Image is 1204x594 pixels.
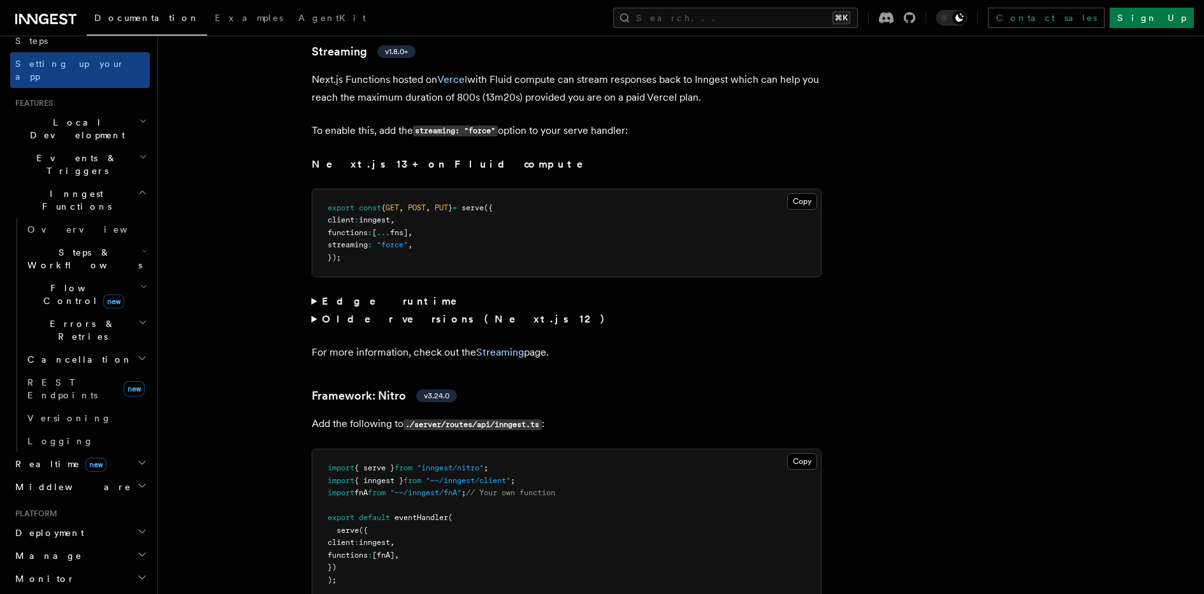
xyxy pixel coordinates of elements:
[27,377,98,400] span: REST Endpoints
[22,353,133,366] span: Cancellation
[10,116,139,141] span: Local Development
[22,246,142,272] span: Steps & Workflows
[413,126,498,136] code: streaming: "force"
[87,4,207,36] a: Documentation
[10,52,150,88] a: Setting up your app
[22,317,138,343] span: Errors & Retries
[368,240,372,249] span: :
[22,277,150,312] button: Flow Controlnew
[15,59,125,82] span: Setting up your app
[359,526,368,535] span: ({
[1110,8,1194,28] a: Sign Up
[10,453,150,475] button: Realtimenew
[354,476,403,485] span: { inngest }
[426,203,430,212] span: ,
[22,348,150,371] button: Cancellation
[368,488,386,497] span: from
[403,476,421,485] span: from
[10,152,139,177] span: Events & Triggers
[377,228,390,237] span: ...
[10,509,57,519] span: Platform
[408,240,412,249] span: ,
[466,488,555,497] span: // Your own function
[453,203,457,212] span: =
[22,407,150,430] a: Versioning
[10,567,150,590] button: Monitor
[312,71,822,106] p: Next.js Functions hosted on with Fluid compute can stream responses back to Inngest which can hel...
[328,538,354,547] span: client
[328,253,341,262] span: });
[399,203,403,212] span: ,
[390,488,461,497] span: "~~/inngest/fnA"
[372,228,377,237] span: [
[10,147,150,182] button: Events & Triggers
[10,549,82,562] span: Manage
[10,458,106,470] span: Realtime
[359,203,381,212] span: const
[613,8,858,28] button: Search...⌘K
[10,98,53,108] span: Features
[22,312,150,348] button: Errors & Retries
[22,371,150,407] a: REST Endpointsnew
[381,203,386,212] span: {
[359,538,390,547] span: inngest
[787,453,817,470] button: Copy
[408,228,412,237] span: ,
[337,526,359,535] span: serve
[328,203,354,212] span: export
[476,346,524,358] a: Streaming
[10,182,150,218] button: Inngest Functions
[390,538,395,547] span: ,
[10,111,150,147] button: Local Development
[988,8,1105,28] a: Contact sales
[328,240,368,249] span: streaming
[328,463,354,472] span: import
[10,187,138,213] span: Inngest Functions
[312,43,416,61] a: Streamingv1.8.0+
[936,10,967,25] button: Toggle dark mode
[395,513,448,522] span: eventHandler
[787,193,817,210] button: Copy
[461,203,484,212] span: serve
[10,526,84,539] span: Deployment
[359,215,390,224] span: inngest
[424,391,449,401] span: v3.24.0
[328,215,354,224] span: client
[94,13,199,23] span: Documentation
[322,295,475,307] strong: Edge runtime
[22,282,140,307] span: Flow Control
[328,513,354,522] span: export
[461,488,466,497] span: ;
[27,224,159,235] span: Overview
[27,413,112,423] span: Versioning
[390,228,408,237] span: fns]
[448,513,453,522] span: (
[22,241,150,277] button: Steps & Workflows
[10,218,150,453] div: Inngest Functions
[354,463,395,472] span: { serve }
[385,47,408,57] span: v1.8.0+
[124,381,145,396] span: new
[312,122,822,140] p: To enable this, add the option to your serve handler:
[298,13,366,23] span: AgentKit
[312,293,822,310] summary: Edge runtime
[312,344,822,361] p: For more information, check out the page.
[312,158,601,170] strong: Next.js 13+ on Fluid compute
[484,203,493,212] span: ({
[426,476,511,485] span: "~~/inngest/client"
[328,576,337,584] span: );
[372,551,395,560] span: [fnA]
[328,488,354,497] span: import
[22,430,150,453] a: Logging
[312,387,457,405] a: Framework: Nitrov3.24.0
[10,481,131,493] span: Middleware
[448,203,453,212] span: }
[328,476,354,485] span: import
[417,463,484,472] span: "inngest/nitro"
[207,4,291,34] a: Examples
[215,13,283,23] span: Examples
[390,215,395,224] span: ,
[10,475,150,498] button: Middleware
[386,203,399,212] span: GET
[328,228,368,237] span: functions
